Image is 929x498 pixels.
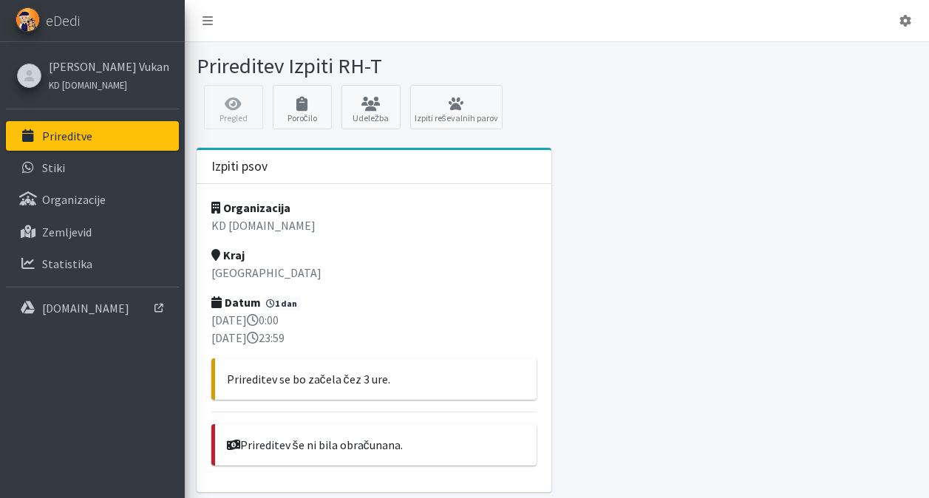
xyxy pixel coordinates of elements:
small: KD [DOMAIN_NAME] [49,79,127,91]
p: Stiki [42,160,65,175]
a: Izpiti reševalnih parov [410,85,503,129]
p: [DOMAIN_NAME] [42,301,129,315]
a: KD [DOMAIN_NAME] [49,75,169,93]
a: [DOMAIN_NAME] [6,293,179,323]
img: eDedi [16,7,40,32]
p: Zemljevid [42,225,92,239]
a: Poročilo [273,85,332,129]
h1: Prireditev Izpiti RH-T [197,53,552,79]
h3: Izpiti psov [211,159,268,174]
p: Statistika [42,256,92,271]
a: Statistika [6,249,179,279]
a: Zemljevid [6,217,179,247]
strong: Kraj [211,248,245,262]
span: 1 dan [263,297,302,310]
strong: Datum [211,295,261,310]
p: KD [DOMAIN_NAME] [211,216,537,234]
a: [PERSON_NAME] Vukan [49,58,169,75]
p: Prireditve [42,129,92,143]
a: Stiki [6,153,179,183]
p: Organizacije [42,192,106,207]
a: Prireditve [6,121,179,151]
span: eDedi [46,10,80,32]
p: Prireditev se bo začela čez 3 ure. [227,370,525,388]
a: Organizacije [6,185,179,214]
a: Udeležba [341,85,401,129]
p: [GEOGRAPHIC_DATA] [211,264,537,282]
p: [DATE] 0:00 [DATE] 23:59 [211,311,537,347]
p: Prireditev še ni bila obračunana. [227,436,525,454]
strong: Organizacija [211,200,290,215]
